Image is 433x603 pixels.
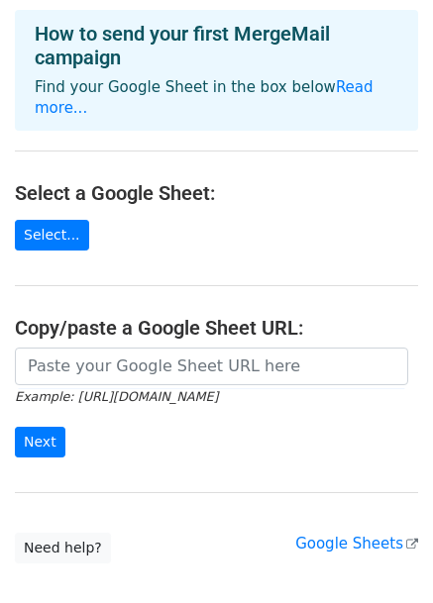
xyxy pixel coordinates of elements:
a: Need help? [15,533,111,563]
input: Next [15,427,65,457]
h4: Copy/paste a Google Sheet URL: [15,316,418,340]
small: Example: [URL][DOMAIN_NAME] [15,389,218,404]
a: Select... [15,220,89,251]
iframe: Chat Widget [334,508,433,603]
input: Paste your Google Sheet URL here [15,348,408,385]
a: Google Sheets [295,535,418,553]
h4: How to send your first MergeMail campaign [35,22,398,69]
h4: Select a Google Sheet: [15,181,418,205]
a: Read more... [35,78,374,117]
p: Find your Google Sheet in the box below [35,77,398,119]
